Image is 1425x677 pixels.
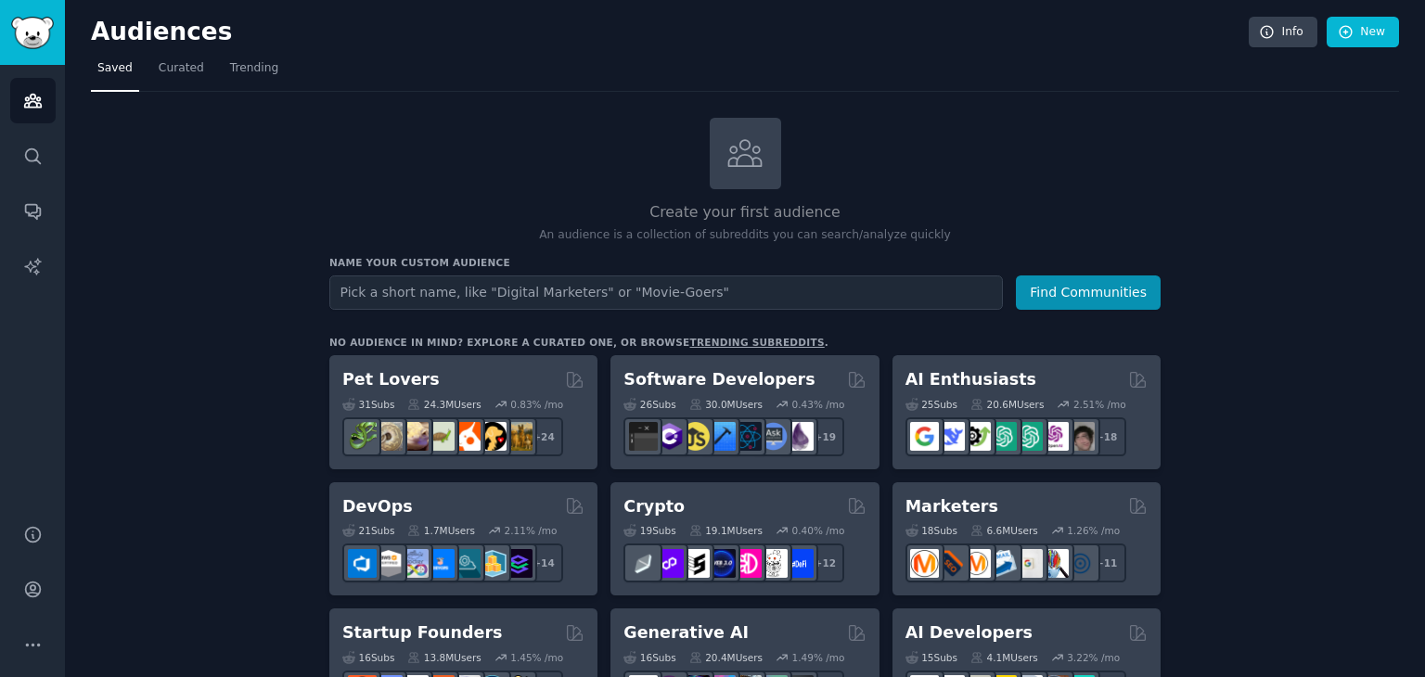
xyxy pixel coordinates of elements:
[1014,422,1043,451] img: chatgpt_prompts_
[936,422,965,451] img: DeepSeek
[655,549,684,578] img: 0xPolygon
[910,549,939,578] img: content_marketing
[329,275,1003,310] input: Pick a short name, like "Digital Marketers" or "Movie-Goers"
[11,17,54,49] img: GummySearch logo
[623,495,685,518] h2: Crypto
[905,621,1033,645] h2: AI Developers
[1066,422,1095,451] img: ArtificalIntelligence
[629,549,658,578] img: ethfinance
[905,651,957,664] div: 15 Sub s
[407,398,481,411] div: 24.3M Users
[1073,398,1126,411] div: 2.51 % /mo
[152,54,211,92] a: Curated
[707,422,736,451] img: iOSProgramming
[792,524,845,537] div: 0.40 % /mo
[629,422,658,451] img: software
[689,651,763,664] div: 20.4M Users
[1249,17,1317,48] a: Info
[936,549,965,578] img: bigseo
[759,422,788,451] img: AskComputerScience
[970,651,1038,664] div: 4.1M Users
[988,549,1017,578] img: Emailmarketing
[400,549,429,578] img: Docker_DevOps
[910,422,939,451] img: GoogleGeminiAI
[1066,549,1095,578] img: OnlineMarketing
[1087,543,1126,582] div: + 11
[623,368,815,391] h2: Software Developers
[1067,651,1120,664] div: 3.22 % /mo
[805,417,844,456] div: + 19
[478,549,507,578] img: aws_cdk
[400,422,429,451] img: leopardgeckos
[342,495,413,518] h2: DevOps
[689,398,763,411] div: 30.0M Users
[374,549,403,578] img: AWS_Certified_Experts
[342,398,394,411] div: 31 Sub s
[785,549,814,578] img: defi_
[905,524,957,537] div: 18 Sub s
[342,651,394,664] div: 16 Sub s
[510,398,563,411] div: 0.83 % /mo
[905,368,1036,391] h2: AI Enthusiasts
[329,201,1161,224] h2: Create your first audience
[230,60,278,77] span: Trending
[524,543,563,582] div: + 14
[962,422,991,451] img: AItoolsCatalog
[510,651,563,664] div: 1.45 % /mo
[792,398,845,411] div: 0.43 % /mo
[905,495,998,518] h2: Marketers
[426,549,455,578] img: DevOpsLinks
[504,549,533,578] img: PlatformEngineers
[707,549,736,578] img: web3
[342,368,440,391] h2: Pet Lovers
[970,524,1038,537] div: 6.6M Users
[623,651,675,664] div: 16 Sub s
[329,227,1161,244] p: An audience is a collection of subreddits you can search/analyze quickly
[478,422,507,451] img: PetAdvice
[224,54,285,92] a: Trending
[1014,549,1043,578] img: googleads
[452,422,481,451] img: cockatiel
[97,60,133,77] span: Saved
[159,60,204,77] span: Curated
[759,549,788,578] img: CryptoNews
[1040,549,1069,578] img: MarketingResearch
[785,422,814,451] img: elixir
[689,337,824,348] a: trending subreddits
[524,417,563,456] div: + 24
[681,422,710,451] img: learnjavascript
[91,18,1249,47] h2: Audiences
[970,398,1044,411] div: 20.6M Users
[988,422,1017,451] img: chatgpt_promptDesign
[452,549,481,578] img: platformengineering
[733,422,762,451] img: reactnative
[407,524,475,537] div: 1.7M Users
[91,54,139,92] a: Saved
[655,422,684,451] img: csharp
[805,543,844,582] div: + 12
[329,336,828,349] div: No audience in mind? Explore a curated one, or browse .
[681,549,710,578] img: ethstaker
[733,549,762,578] img: defiblockchain
[1040,422,1069,451] img: OpenAIDev
[504,422,533,451] img: dogbreed
[329,256,1161,269] h3: Name your custom audience
[1067,524,1120,537] div: 1.26 % /mo
[1087,417,1126,456] div: + 18
[962,549,991,578] img: AskMarketing
[792,651,845,664] div: 1.49 % /mo
[1016,275,1161,310] button: Find Communities
[342,621,502,645] h2: Startup Founders
[1327,17,1399,48] a: New
[426,422,455,451] img: turtle
[689,524,763,537] div: 19.1M Users
[905,398,957,411] div: 25 Sub s
[623,398,675,411] div: 26 Sub s
[348,422,377,451] img: herpetology
[407,651,481,664] div: 13.8M Users
[348,549,377,578] img: azuredevops
[374,422,403,451] img: ballpython
[623,621,749,645] h2: Generative AI
[505,524,558,537] div: 2.11 % /mo
[623,524,675,537] div: 19 Sub s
